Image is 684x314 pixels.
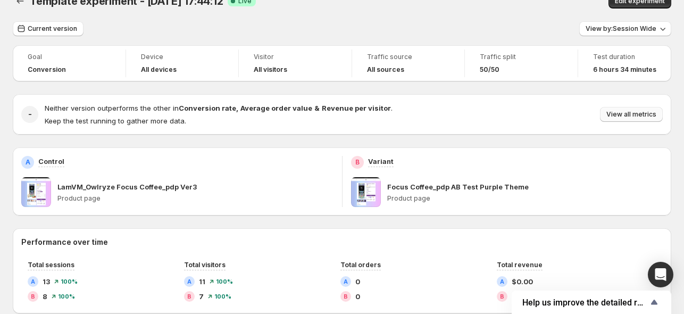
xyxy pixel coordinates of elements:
span: 8 [43,291,47,302]
span: Total visitors [184,261,226,269]
h2: B [31,293,35,300]
span: $0.00 [512,276,533,287]
h2: A [500,278,504,285]
span: 6 hours 34 minutes [593,65,656,74]
span: Traffic source [367,53,450,61]
span: Total sessions [28,261,74,269]
p: Product page [387,194,663,203]
p: Product page [57,194,333,203]
span: 100 % [214,293,231,300]
button: View by:Session Wide [579,21,671,36]
span: Goal [28,53,111,61]
span: 100 % [58,293,75,300]
span: Device [141,53,224,61]
button: View all metrics [600,107,663,122]
img: LamVM_Owlryze Focus Coffee_pdp Ver3 [21,177,51,207]
span: 100 % [216,278,233,285]
span: 50/50 [480,65,499,74]
p: LamVM_Owlryze Focus Coffee_pdp Ver3 [57,181,197,192]
strong: Revenue per visitor [322,104,391,112]
a: GoalConversion [28,52,111,75]
h2: - [28,109,32,120]
h2: B [500,293,504,300]
h2: B [355,158,360,167]
span: 11 [199,276,205,287]
span: Neither version outperforms the other in . [45,104,393,112]
span: 7 [199,291,204,302]
span: 0 [355,276,360,287]
p: Variant [368,156,394,167]
img: Focus Coffee_pdp AB Test Purple Theme [351,177,381,207]
a: Test duration6 hours 34 minutes [593,52,656,75]
strong: & [314,104,320,112]
button: Current version [13,21,84,36]
a: VisitorAll visitors [254,52,337,75]
span: View all metrics [606,110,656,119]
span: Help us improve the detailed report for A/B campaigns [522,298,648,308]
h4: All devices [141,65,177,74]
h2: A [187,278,191,285]
span: Current version [28,24,77,33]
h2: A [31,278,35,285]
button: Show survey - Help us improve the detailed report for A/B campaigns [522,296,661,309]
span: Traffic split [480,53,563,61]
h4: All sources [367,65,404,74]
span: Test duration [593,53,656,61]
span: 13 [43,276,50,287]
span: 0 [355,291,360,302]
div: Open Intercom Messenger [648,262,673,287]
h4: All visitors [254,65,287,74]
h2: A [26,158,30,167]
h2: A [344,278,348,285]
h2: B [344,293,348,300]
p: Focus Coffee_pdp AB Test Purple Theme [387,181,529,192]
p: Control [38,156,64,167]
a: Traffic split50/50 [480,52,563,75]
h2: Performance over time [21,237,663,247]
span: Total revenue [497,261,543,269]
span: 100 % [61,278,78,285]
strong: , [236,104,238,112]
span: Total orders [340,261,381,269]
span: Keep the test running to gather more data. [45,117,186,125]
h2: B [187,293,191,300]
strong: Average order value [240,104,312,112]
a: Traffic sourceAll sources [367,52,450,75]
span: Conversion [28,65,66,74]
span: $0.00 [512,291,533,302]
strong: Conversion rate [179,104,236,112]
span: Visitor [254,53,337,61]
a: DeviceAll devices [141,52,224,75]
span: View by: Session Wide [586,24,656,33]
